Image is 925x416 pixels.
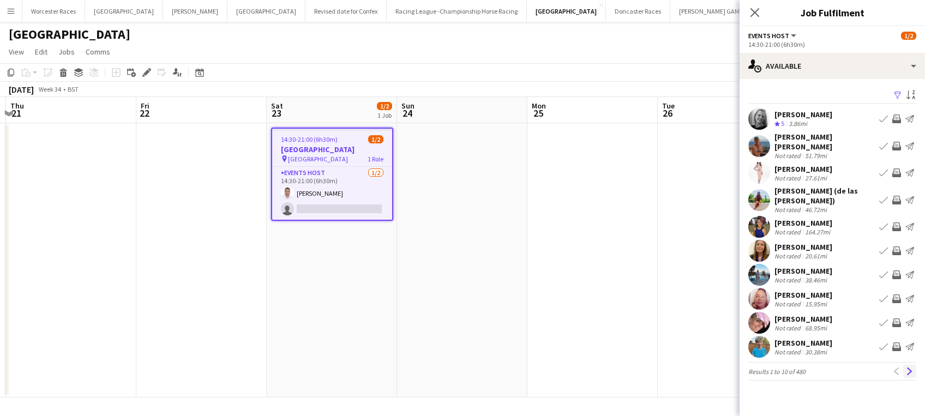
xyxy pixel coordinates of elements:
span: 1/2 [368,135,383,143]
div: Not rated [774,206,803,214]
button: [GEOGRAPHIC_DATA] [227,1,305,22]
div: 68.95mi [803,324,829,332]
div: Not rated [774,228,803,236]
button: Revised date for Confex [305,1,387,22]
div: Not rated [774,324,803,332]
div: [PERSON_NAME] [PERSON_NAME] [774,132,875,152]
div: [PERSON_NAME] [774,164,832,174]
div: Not rated [774,276,803,284]
a: View [4,45,28,59]
span: 22 [139,107,149,119]
span: Events Host [748,32,789,40]
span: 23 [269,107,283,119]
div: Available [740,53,925,79]
button: Events Host [748,32,798,40]
h3: [GEOGRAPHIC_DATA] [272,144,392,154]
span: 5 [781,119,784,128]
span: Week 34 [36,85,63,93]
h1: [GEOGRAPHIC_DATA] [9,26,130,43]
div: [DATE] [9,84,34,95]
span: Jobs [58,47,75,57]
span: Mon [532,101,546,111]
div: [PERSON_NAME] [774,338,832,348]
span: 1 Role [368,155,383,163]
div: 15.95mi [803,300,829,308]
div: Not rated [774,174,803,182]
div: Not rated [774,348,803,356]
span: Sat [271,101,283,111]
div: [PERSON_NAME] [774,314,832,324]
span: View [9,47,24,57]
span: 25 [530,107,546,119]
h3: Job Fulfilment [740,5,925,20]
div: [PERSON_NAME] [774,242,832,252]
span: Tue [662,101,675,111]
a: Edit [31,45,52,59]
span: 24 [400,107,415,119]
span: 21 [9,107,24,119]
div: 30.38mi [803,348,829,356]
button: [PERSON_NAME] [163,1,227,22]
div: BST [68,85,79,93]
div: 3.86mi [786,119,809,129]
div: Not rated [774,252,803,260]
div: [PERSON_NAME] [774,290,832,300]
button: Worcester Races [22,1,85,22]
button: Doncaster Races [606,1,670,22]
a: Comms [81,45,115,59]
span: [GEOGRAPHIC_DATA] [288,155,348,163]
button: [PERSON_NAME] GAMING Ltd [670,1,770,22]
div: Not rated [774,300,803,308]
a: Jobs [54,45,79,59]
span: Fri [141,101,149,111]
span: Results 1 to 10 of 480 [748,367,806,376]
span: Edit [35,47,47,57]
div: 27.61mi [803,174,829,182]
div: Not rated [774,152,803,160]
div: 38.46mi [803,276,829,284]
div: [PERSON_NAME] [774,110,832,119]
div: 51.79mi [803,152,829,160]
button: [GEOGRAPHIC_DATA] [85,1,163,22]
span: Thu [10,101,24,111]
div: 1 Job [377,111,392,119]
button: [GEOGRAPHIC_DATA] [527,1,606,22]
div: 46.72mi [803,206,829,214]
app-job-card: 14:30-21:00 (6h30m)1/2[GEOGRAPHIC_DATA] [GEOGRAPHIC_DATA]1 RoleEvents Host1/214:30-21:00 (6h30m)[... [271,128,393,221]
span: 14:30-21:00 (6h30m) [281,135,338,143]
span: Sun [401,101,415,111]
div: 14:30-21:00 (6h30m) [748,40,916,49]
app-card-role: Events Host1/214:30-21:00 (6h30m)[PERSON_NAME] [272,167,392,220]
span: 1/2 [377,102,392,110]
span: Comms [86,47,110,57]
button: Racing League -Championship Horse Racing [387,1,527,22]
span: 1/2 [901,32,916,40]
div: [PERSON_NAME] [774,266,832,276]
div: 164.27mi [803,228,832,236]
div: [PERSON_NAME] [774,218,832,228]
div: [PERSON_NAME] (de las [PERSON_NAME]) [774,186,875,206]
div: 20.61mi [803,252,829,260]
span: 26 [660,107,675,119]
